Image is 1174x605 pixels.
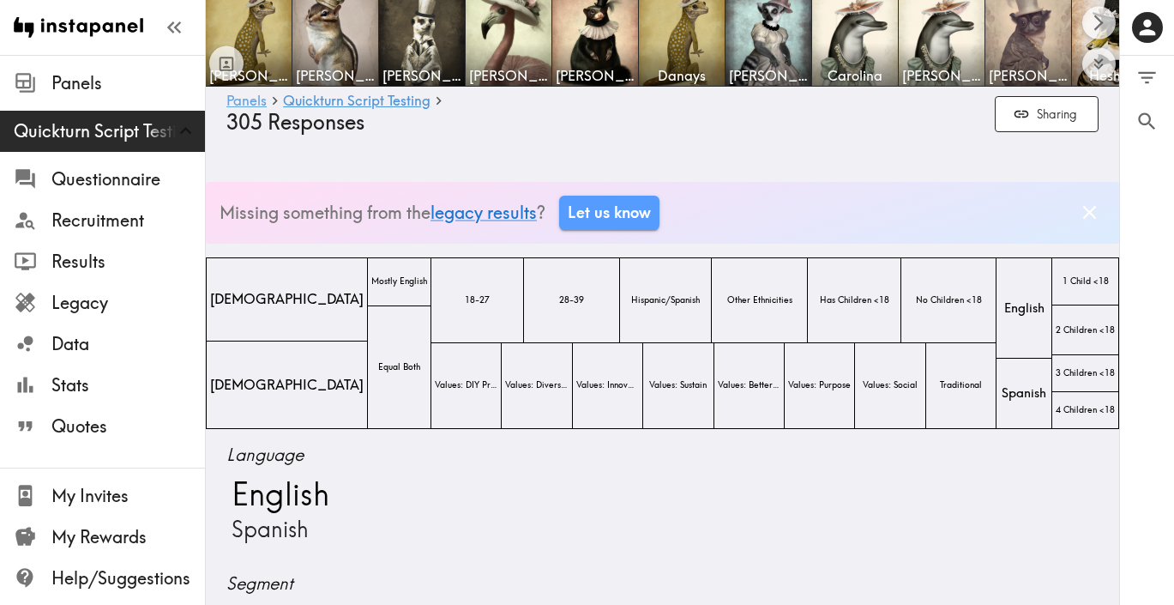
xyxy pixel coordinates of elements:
span: Traditional [936,376,985,395]
span: Recruitment [51,209,205,233]
span: Spanish [998,381,1050,405]
span: [PERSON_NAME] [296,66,375,85]
span: [PERSON_NAME] [556,66,635,85]
button: Toggle between responses and questions [209,46,244,81]
span: Quotes [51,414,205,439]
span: Quickturn Script Testing [14,119,205,143]
button: Dismiss banner [1074,197,1105,228]
span: Results [51,250,205,274]
a: Panels [226,94,267,110]
span: Other Ethnicities [724,291,796,310]
span: Carolina [816,66,894,85]
span: Legacy [51,291,205,315]
span: 18-27 [461,291,493,310]
span: 305 Responses [226,110,364,135]
span: Spanish [227,514,309,544]
a: legacy results [430,202,537,223]
span: Filter Responses [1135,66,1159,89]
span: Stats [51,373,205,397]
span: [PERSON_NAME] [209,66,288,85]
p: Missing something from the ? [220,201,545,225]
span: [PERSON_NAME] [902,66,981,85]
button: Search [1120,100,1174,143]
span: Hesham [1075,66,1154,85]
span: English [1001,296,1048,320]
span: Panels [51,71,205,95]
span: No Children <18 [912,291,985,310]
span: [PERSON_NAME] [382,66,461,85]
span: 1 Child <18 [1059,272,1112,291]
button: Expand to show all items [1082,47,1116,81]
span: Data [51,332,205,356]
span: [PERSON_NAME] [989,66,1068,85]
a: Let us know [559,196,659,230]
span: Search [1135,110,1159,133]
span: Values: Diversity [502,376,571,395]
span: Values: Sustain [646,376,710,395]
span: 2 Children <18 [1052,321,1118,340]
span: My Rewards [51,525,205,549]
span: English [227,474,329,515]
span: 28-39 [556,291,587,310]
span: 3 Children <18 [1052,364,1118,383]
span: Hispanic/Spanish [628,291,703,310]
span: Values: DIY Pride [431,376,501,395]
span: [PERSON_NAME] [469,66,548,85]
span: My Invites [51,484,205,508]
span: Values: Social [859,376,921,395]
span: Danays [642,66,721,85]
span: [DEMOGRAPHIC_DATA] [207,286,367,312]
span: Values: Purpose [785,376,854,395]
span: Values: Innovation [573,376,642,395]
span: [PERSON_NAME] [729,66,808,85]
button: Sharing [995,96,1099,133]
span: [DEMOGRAPHIC_DATA] [207,372,367,397]
span: Equal Both [375,358,424,377]
span: Segment [226,572,1099,596]
span: 4 Children <18 [1052,401,1118,420]
span: Mostly English [368,272,430,291]
span: Values: Better World [714,376,784,395]
span: Questionnaire [51,167,205,191]
button: Scroll right [1082,6,1116,39]
span: Language [226,443,1099,467]
a: Quickturn Script Testing [283,94,430,110]
span: Has Children <18 [816,291,893,310]
button: Filter Responses [1120,56,1174,100]
span: Help/Suggestions [51,566,205,590]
